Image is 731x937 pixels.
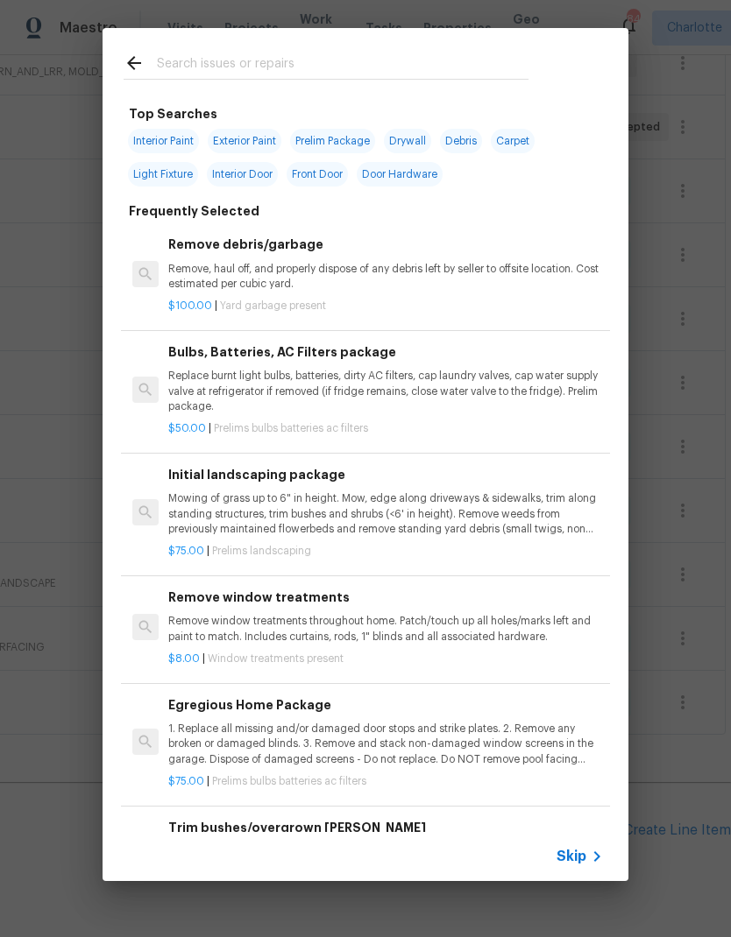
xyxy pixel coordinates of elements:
span: Carpet [491,129,535,153]
h6: Top Searches [129,104,217,123]
span: Window treatments present [208,653,344,664]
span: $100.00 [168,300,212,311]
span: Exterior Paint [208,129,281,153]
input: Search issues or repairs [157,53,529,79]
span: $75.00 [168,776,204,786]
span: Debris [440,129,482,153]
span: Light Fixture [128,162,198,187]
p: Replace burnt light bulbs, batteries, dirty AC filters, cap laundry valves, cap water supply valv... [168,369,603,413]
p: 1. Replace all missing and/or damaged door stops and strike plates. 2. Remove any broken or damag... [168,722,603,766]
span: Drywall [384,129,431,153]
span: $8.00 [168,653,200,664]
p: | [168,544,603,559]
h6: Trim bushes/overgrown [PERSON_NAME] [168,818,603,837]
p: Mowing of grass up to 6" in height. Mow, edge along driveways & sidewalks, trim along standing st... [168,491,603,536]
h6: Remove debris/garbage [168,235,603,254]
span: Front Door [287,162,348,187]
p: | [168,652,603,666]
span: Prelims bulbs batteries ac filters [212,776,366,786]
p: Remove, haul off, and properly dispose of any debris left by seller to offsite location. Cost est... [168,262,603,292]
h6: Egregious Home Package [168,695,603,715]
span: $50.00 [168,423,206,433]
h6: Frequently Selected [129,201,259,221]
p: | [168,774,603,789]
p: | [168,421,603,436]
span: $75.00 [168,546,204,556]
span: Prelims bulbs batteries ac filters [214,423,368,433]
span: Prelims landscaping [212,546,311,556]
p: | [168,299,603,314]
h6: Bulbs, Batteries, AC Filters package [168,342,603,362]
span: Door Hardware [357,162,443,187]
h6: Remove window treatments [168,588,603,607]
span: Interior Paint [128,129,199,153]
span: Prelim Package [290,129,375,153]
span: Interior Door [207,162,278,187]
span: Skip [557,848,586,865]
p: Remove window treatments throughout home. Patch/touch up all holes/marks left and paint to match.... [168,614,603,644]
span: Yard garbage present [220,300,326,311]
h6: Initial landscaping package [168,465,603,484]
